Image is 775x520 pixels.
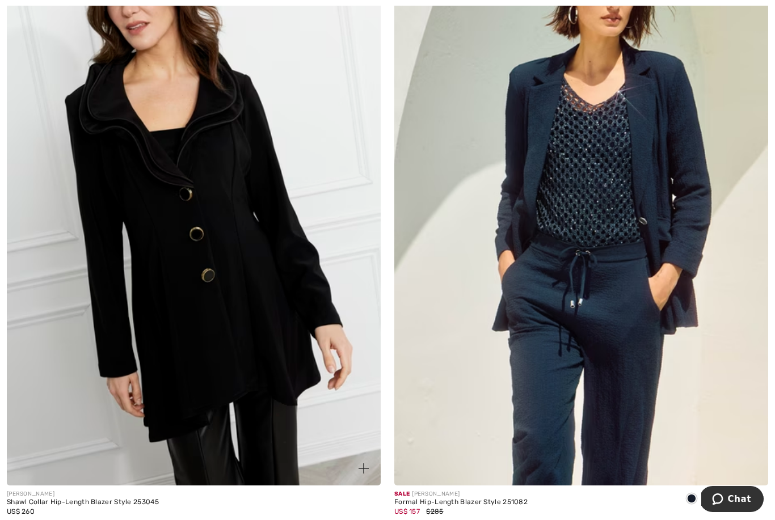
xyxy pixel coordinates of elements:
[7,498,159,506] div: Shawl Collar Hip-Length Blazer Style 253045
[7,508,35,515] span: US$ 260
[394,490,528,498] div: [PERSON_NAME]
[683,490,700,509] div: Midnight Blue
[426,508,443,515] span: $285
[394,498,528,506] div: Formal Hip-Length Blazer Style 251082
[701,486,764,514] iframe: Opens a widget where you can chat to one of our agents
[359,463,369,474] img: plus_v2.svg
[7,490,159,498] div: [PERSON_NAME]
[394,508,420,515] span: US$ 157
[700,490,717,509] div: Radiant red
[394,491,410,497] span: Sale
